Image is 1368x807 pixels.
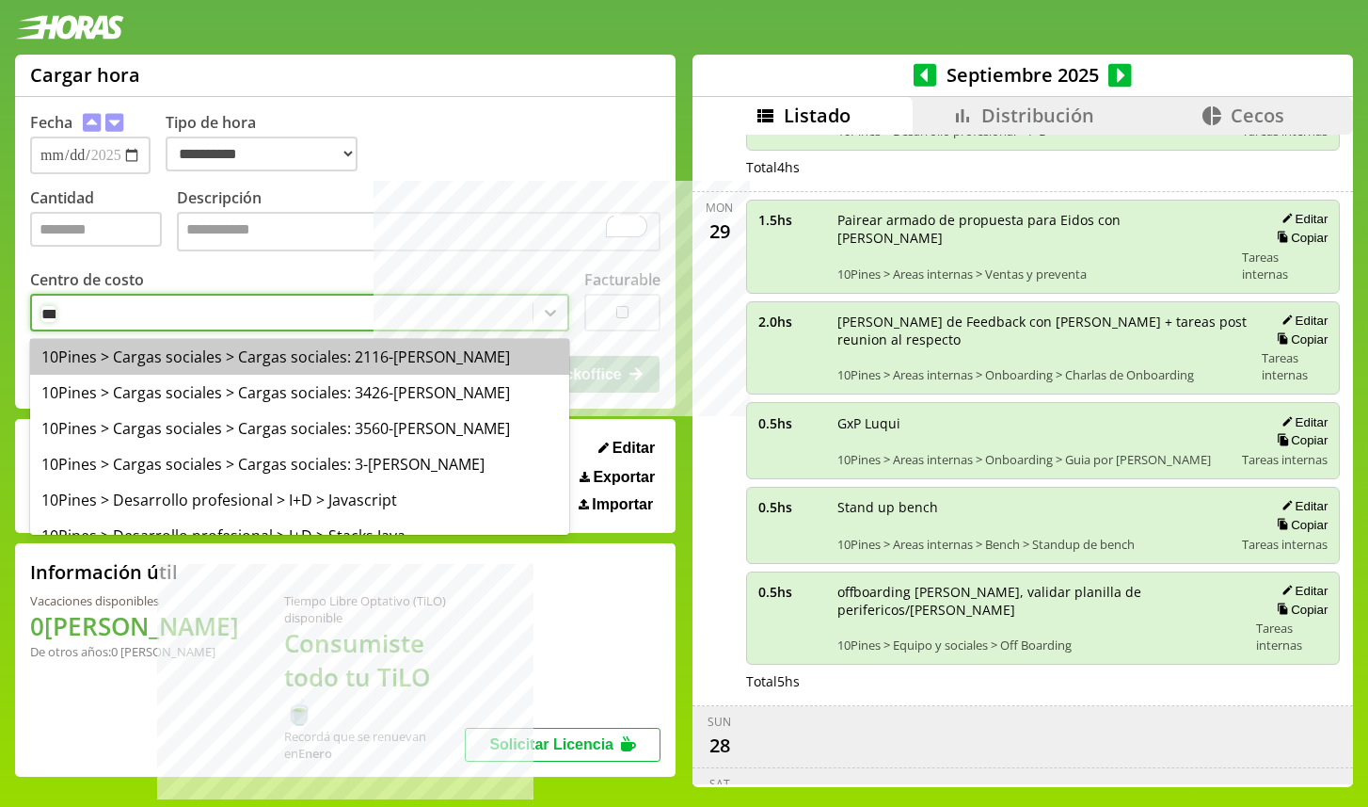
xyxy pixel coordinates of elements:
span: 10Pines > Areas internas > Ventas y preventa [837,266,1230,282]
div: 10Pines > Cargas sociales > Cargas sociales: 3560-[PERSON_NAME] [30,411,569,446]
div: 10Pines > Desarrollo profesional > I+D > Stacks Java [30,518,569,554]
span: 10Pines > Areas internas > Bench > Standup de bench [837,536,1230,553]
button: Exportar [574,468,660,487]
button: Editar [1276,583,1328,599]
div: Sun [708,714,731,730]
span: Listado [784,103,851,128]
span: Distribución [981,103,1094,128]
div: 10Pines > Cargas sociales > Cargas sociales: 3426-[PERSON_NAME] [30,375,569,411]
span: GxP Luqui [837,414,1230,432]
h1: 0 [PERSON_NAME] [30,609,239,643]
div: Total 5 hs [746,672,1341,690]
span: [PERSON_NAME] de Feedback con [PERSON_NAME] + tareas post reunion al respecto [837,313,1249,348]
div: Total 4 hs [746,158,1341,176]
button: Copiar [1271,331,1328,347]
div: Recordá que se renuevan en [284,728,465,762]
div: 10Pines > Desarrollo profesional > I+D > Javascript [30,482,569,518]
span: Solicitar Licencia [489,736,613,752]
span: 0.5 hs [758,498,824,516]
h1: Consumiste todo tu TiLO 🍵 [284,626,465,728]
div: 10Pines > Cargas sociales > Cargas sociales: 2116-[PERSON_NAME] [30,339,569,375]
img: logotipo [15,15,124,40]
div: Mon [706,200,733,216]
button: Editar [1276,211,1328,227]
span: 10Pines > Equipo y sociales > Off Boarding [837,637,1244,654]
span: Tareas internas [1256,620,1328,654]
span: Pairear armado de propuesta para Eidos con [PERSON_NAME] [837,211,1230,247]
textarea: To enrich screen reader interactions, please activate Accessibility in Grammarly extension settings [177,212,660,251]
span: 1.5 hs [758,211,824,229]
span: Editar [612,440,655,457]
span: Tareas internas [1242,249,1328,282]
div: 29 [705,216,735,246]
span: 0.5 hs [758,583,824,601]
label: Tipo de hora [166,112,373,174]
span: 10Pines > Areas internas > Onboarding > Charlas de Onboarding [837,366,1249,383]
div: scrollable content [692,135,1353,784]
button: Editar [1276,313,1328,329]
div: Sat [709,776,730,792]
span: 10Pines > Areas internas > Onboarding > Guia por [PERSON_NAME] [837,451,1230,468]
span: 2.0 hs [758,313,824,331]
label: Descripción [177,187,660,256]
h2: Información útil [30,559,178,585]
div: 10Pines > Cargas sociales > Cargas sociales: 3-[PERSON_NAME] [30,446,569,482]
div: 28 [705,730,735,760]
select: Tipo de hora [166,137,358,171]
button: Copiar [1271,432,1328,448]
div: De otros años: 0 [PERSON_NAME] [30,643,239,660]
span: Tareas internas [1242,536,1328,553]
span: Tareas internas [1262,349,1328,383]
span: Exportar [593,469,655,486]
label: Centro de costo [30,269,144,290]
span: Septiembre 2025 [936,62,1108,88]
span: Tareas internas [1242,451,1328,468]
span: Stand up bench [837,498,1230,516]
button: Copiar [1271,230,1328,246]
span: 0.5 hs [758,414,824,432]
button: Copiar [1271,517,1328,533]
button: Copiar [1271,602,1328,618]
button: Solicitar Licencia [465,728,660,762]
input: Cantidad [30,212,162,247]
label: Facturable [584,269,660,290]
span: Cecos [1231,103,1284,128]
span: Importar [592,496,653,513]
label: Fecha [30,112,72,133]
div: Vacaciones disponibles [30,592,239,609]
div: Tiempo Libre Optativo (TiLO) disponible [284,592,465,626]
span: offboarding [PERSON_NAME], validar planilla de perifericos/[PERSON_NAME] [837,583,1244,619]
b: Enero [298,745,332,762]
button: Editar [1276,414,1328,430]
h1: Cargar hora [30,62,140,88]
label: Cantidad [30,187,177,256]
button: Editar [1276,498,1328,514]
button: Editar [593,439,660,458]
